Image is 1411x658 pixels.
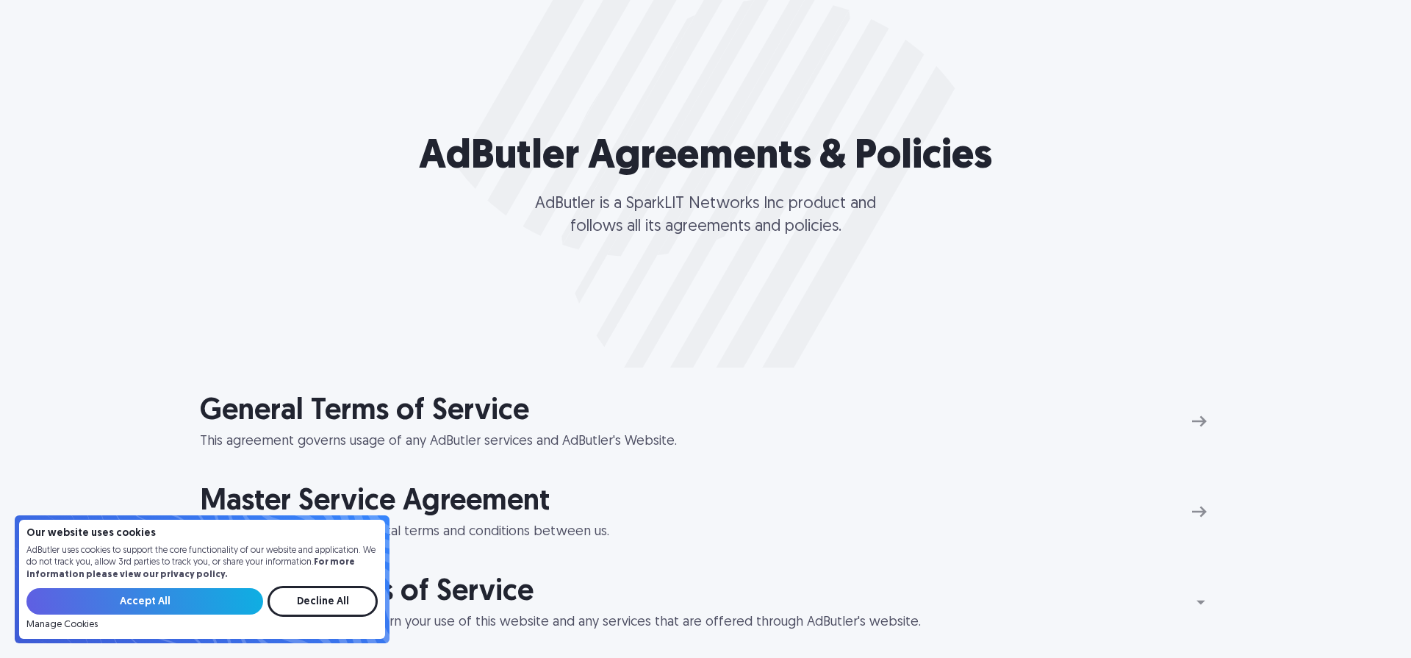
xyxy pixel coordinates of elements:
p: AdButler uses cookies to support the core functionality of our website and application. We do not... [26,545,378,582]
a: General Terms of Service This agreement governs usage of any AdButler services and AdButler's Web... [200,391,1211,451]
p: AdButler is a SparkLIT Networks Inc product and follows all its agreements and policies. [419,193,992,239]
h4: Our website uses cookies [26,529,378,539]
input: Decline All [268,586,378,617]
input: Accept All [26,588,263,615]
div: MSA establishes the fundamental terms and conditions between us. [200,523,609,541]
h1: AdButler Agreements & Policies [419,129,992,186]
a: Master Service Agreement MSA establishes the fundamental terms and conditions between us. [200,482,1211,541]
a: Manage Cookies [26,620,98,630]
h2: Master Service Agreement [200,482,609,523]
form: Email Form [26,586,378,630]
h2: Website Terms of Service [200,572,921,613]
div: This agreement governs usage of any AdButler services and AdButler's Website. [200,432,677,451]
div: Terms and conditions that govern your use of this website and any services that are offered throu... [200,613,921,632]
h2: General Terms of Service [200,391,677,432]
